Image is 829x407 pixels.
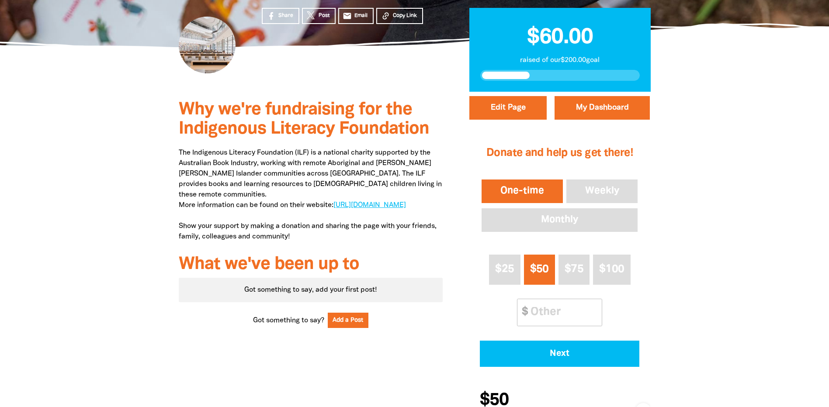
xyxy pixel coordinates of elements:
div: Got something to say, add your first post! [179,278,443,302]
button: Weekly [565,178,640,205]
i: email [343,11,352,21]
span: Copy Link [393,12,417,20]
p: The Indigenous Literacy Foundation (ILF) is a national charity supported by the Australian Book I... [179,148,443,242]
a: Share [262,8,299,24]
span: $60.00 [527,28,593,48]
span: Why we're fundraising for the Indigenous Literacy Foundation [179,102,429,137]
button: $25 [489,255,520,285]
a: [URL][DOMAIN_NAME] [333,202,406,208]
button: Edit Page [469,96,547,120]
button: $100 [593,255,631,285]
a: emailEmail [338,8,374,24]
button: Copy Link [376,8,423,24]
span: $25 [495,264,514,274]
button: $75 [558,255,590,285]
h2: Donate and help us get there! [480,136,639,171]
span: Email [354,12,368,20]
span: Next [492,349,628,358]
span: Share [278,12,293,20]
button: $50 [524,255,555,285]
span: Post [319,12,330,20]
button: Monthly [480,207,639,234]
span: $75 [565,264,583,274]
button: Pay with Credit Card [480,341,639,367]
a: My Dashboard [555,96,650,120]
p: raised of our $200.00 goal [480,55,640,66]
h3: What we've been up to [179,255,443,274]
button: One-time [480,178,565,205]
span: $ [517,299,528,326]
div: Paginated content [179,278,443,302]
span: $50 [530,264,549,274]
button: Add a Post [328,313,369,328]
a: Post [302,8,336,24]
input: Other [524,299,602,326]
span: Got something to say? [253,315,324,326]
span: $100 [599,264,624,274]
